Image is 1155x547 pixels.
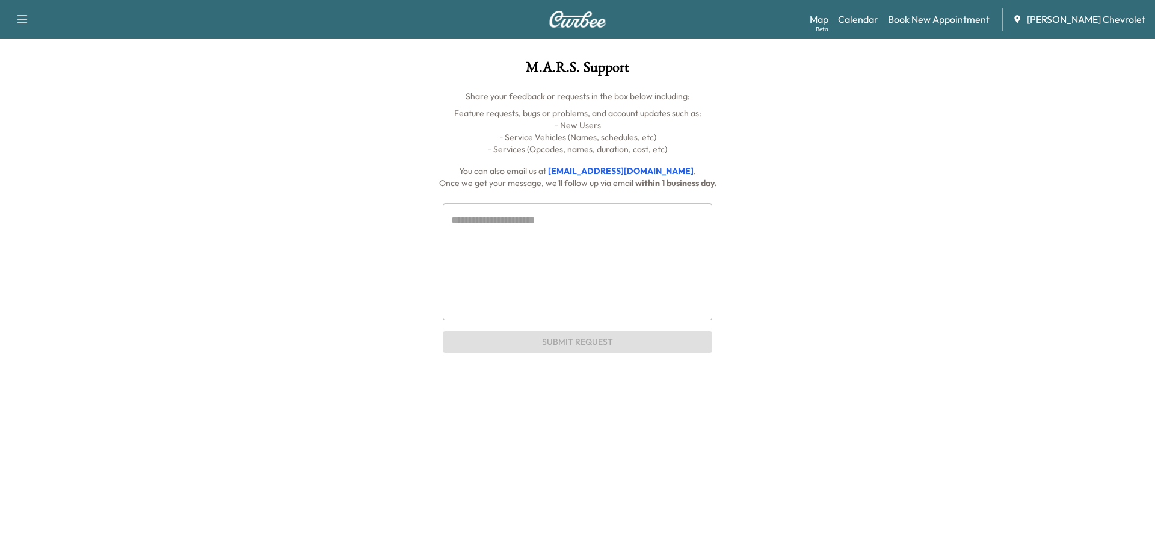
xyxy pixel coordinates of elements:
[549,11,606,28] img: Curbee Logo
[125,165,1030,177] p: You can also email us at .
[125,143,1030,155] p: - Services (Opcodes, names, duration, cost, etc)
[810,12,828,26] a: MapBeta
[125,107,1030,119] p: Feature requests, bugs or problems, and account updates such as:
[125,60,1030,81] h1: M.A.R.S. Support
[888,12,990,26] a: Book New Appointment
[125,90,1030,102] p: Share your feedback or requests in the box below including:
[635,178,716,188] span: within 1 business day.
[816,25,828,34] div: Beta
[125,177,1030,189] p: Once we get your message, we’ll follow up via email
[838,12,878,26] a: Calendar
[548,165,694,176] a: [EMAIL_ADDRESS][DOMAIN_NAME]
[1027,12,1145,26] span: [PERSON_NAME] Chevrolet
[125,131,1030,143] p: - Service Vehicles (Names, schedules, etc)
[125,119,1030,131] p: - New Users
